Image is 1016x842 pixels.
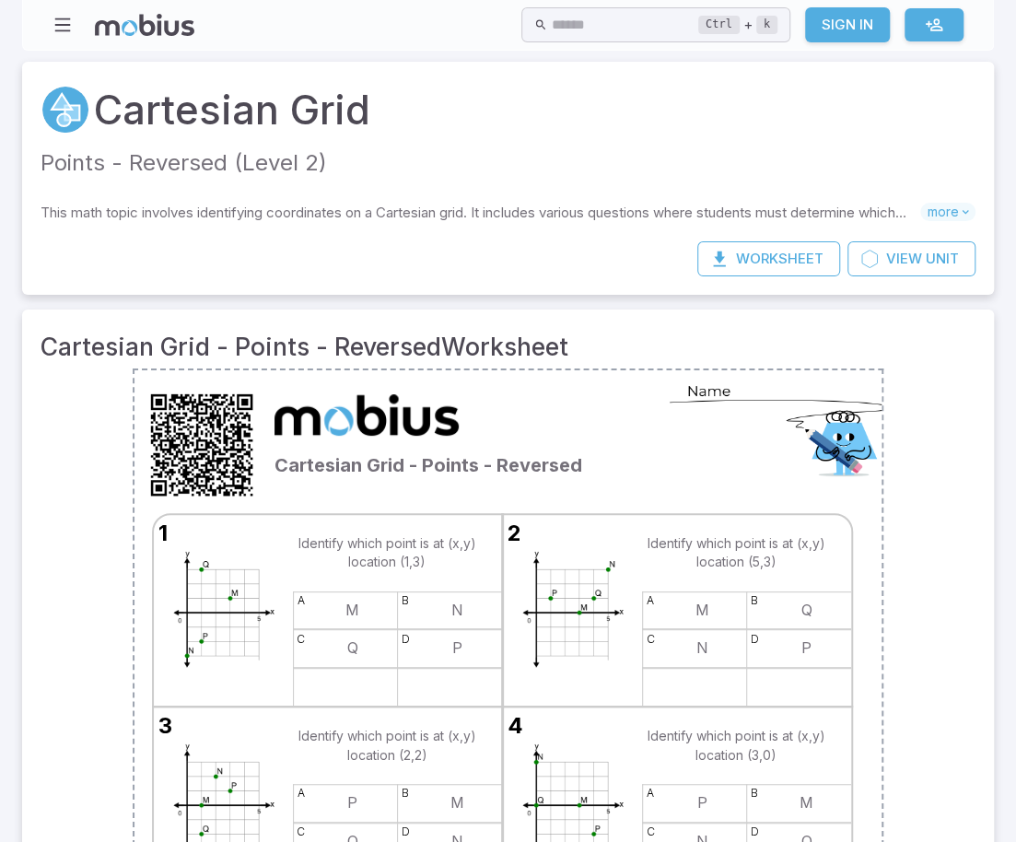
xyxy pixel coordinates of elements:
[756,16,777,34] kbd: k
[451,600,463,621] td: N
[747,592,762,609] span: b
[295,709,479,782] td: Identify which point is at (x,y) location (2,2)
[747,824,762,840] span: d
[94,80,370,139] a: Cartesian Grid
[154,515,293,707] img: An svg image showing a math problem
[643,785,658,801] span: a
[664,385,899,477] img: NameTrapezoid.png
[158,709,172,742] span: 3
[698,16,740,34] kbd: Ctrl
[800,600,812,621] td: Q
[345,600,359,621] td: M
[697,241,840,276] button: Worksheet
[347,637,358,659] td: Q
[398,785,413,801] span: b
[274,385,459,445] img: Mobius Math Academy logo
[294,785,309,801] span: a
[452,637,462,659] td: P
[695,637,707,659] td: N
[643,824,658,840] span: c
[644,709,828,782] td: Identify which point is at (x,y) location (3,0)
[41,85,90,134] a: Geometry 2D
[503,515,642,707] img: An svg image showing a math problem
[450,792,464,813] td: M
[294,592,309,609] span: a
[643,630,658,647] span: c
[41,328,975,365] h3: Cartesian Grid - Points - Reversed Worksheet
[508,709,523,742] span: 4
[643,592,658,609] span: a
[270,380,659,506] div: Cartesian Grid - Points - Reversed
[801,637,812,659] td: P
[747,785,762,801] span: b
[295,517,479,590] td: Identify which point is at (x,y) location (1,3)
[847,241,975,276] a: ViewUnit
[158,517,168,549] span: 1
[926,249,959,269] span: Unit
[747,630,762,647] span: d
[41,146,975,181] p: Points - Reversed (Level 2)
[41,203,920,223] p: This math topic involves identifying coordinates on a Cartesian grid. It includes various questio...
[294,630,309,647] span: c
[695,600,708,621] td: M
[398,592,413,609] span: b
[347,792,357,813] td: P
[644,517,828,590] td: Identify which point is at (x,y) location (5,3)
[800,792,813,813] td: M
[294,824,309,840] span: c
[696,792,707,813] td: P
[398,630,413,647] span: d
[698,14,777,36] div: +
[805,7,890,42] a: Sign In
[886,249,922,269] span: View
[508,517,521,549] span: 2
[398,824,413,840] span: d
